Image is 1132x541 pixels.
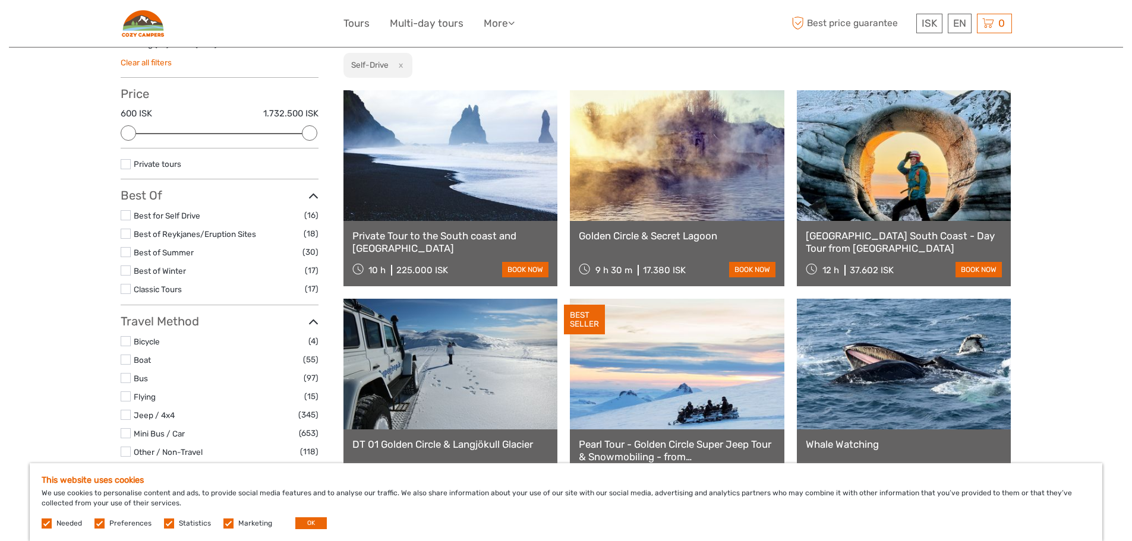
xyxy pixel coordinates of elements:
a: DT 01 Golden Circle & Langjökull Glacier [352,438,549,450]
a: Jeep / 4x4 [134,410,175,420]
span: (15) [304,390,319,403]
span: (345) [298,408,319,422]
span: (4) [308,334,319,348]
a: Multi-day tours [390,15,463,32]
a: Tours [343,15,370,32]
a: [GEOGRAPHIC_DATA] South Coast - Day Tour from [GEOGRAPHIC_DATA] [806,230,1002,254]
span: (18) [304,227,319,241]
span: (30) [302,245,319,259]
label: 600 ISK [121,107,152,120]
a: Classic Tours [134,284,182,294]
a: Best of Reykjanes/Eruption Sites [134,229,256,239]
a: Private Tour to the South coast and [GEOGRAPHIC_DATA] [352,230,549,254]
a: Best of Winter [134,266,186,276]
a: Other / Non-Travel [134,447,203,457]
a: book now [502,262,548,277]
a: Whale Watching [806,438,1002,450]
a: Bus [134,374,148,383]
span: ISK [922,17,937,29]
span: (17) [305,282,319,296]
label: Statistics [179,518,211,529]
span: (17) [305,264,319,277]
a: book now [956,262,1002,277]
div: 37.602 ISK [850,265,894,276]
img: 2916-fe44121e-5e7a-41d4-ae93-58bc7d852560_logo_small.png [121,9,165,38]
a: Best of Summer [134,248,194,257]
a: Best for Self Drive [134,211,200,220]
a: Golden Circle & Secret Lagoon [579,230,775,242]
p: We're away right now. Please check back later! [17,21,134,30]
label: 1.732.500 ISK [263,107,319,120]
h3: Price [121,87,319,101]
h3: Best Of [121,188,319,203]
span: 9 h 30 m [595,265,632,276]
a: Private tours [134,159,181,169]
span: (97) [304,371,319,385]
label: Marketing [238,518,272,529]
a: Clear all filters [121,58,172,67]
a: Boat [134,355,151,365]
h2: Self-Drive [351,60,389,69]
button: OK [295,517,327,529]
span: (653) [299,426,319,440]
span: 0 [997,17,1007,29]
span: (118) [300,445,319,458]
h5: This website uses cookies [42,475,1090,485]
span: (16) [304,208,319,222]
div: We use cookies to personalise content and ads, to provide social media features and to analyse ou... [30,463,1102,541]
span: Best price guarantee [789,14,913,33]
div: EN [948,14,972,33]
label: Preferences [109,518,152,529]
button: Open LiveChat chat widget [137,18,151,33]
a: Pearl Tour - Golden Circle Super Jeep Tour & Snowmobiling - from [GEOGRAPHIC_DATA] [579,438,775,463]
a: More [484,15,515,32]
h3: Travel Method [121,314,319,328]
span: 10 h [368,265,386,276]
a: Mini Bus / Car [134,429,185,438]
div: BEST SELLER [564,305,605,334]
span: (55) [303,353,319,366]
div: 17.380 ISK [643,265,686,276]
div: Showing ( ) out of ( ) tours [121,39,319,57]
label: Needed [56,518,82,529]
button: x [390,59,406,71]
a: Flying [134,392,156,401]
a: book now [729,262,775,277]
span: 12 h [822,265,839,276]
div: 225.000 ISK [396,265,448,276]
a: Bicycle [134,337,160,346]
